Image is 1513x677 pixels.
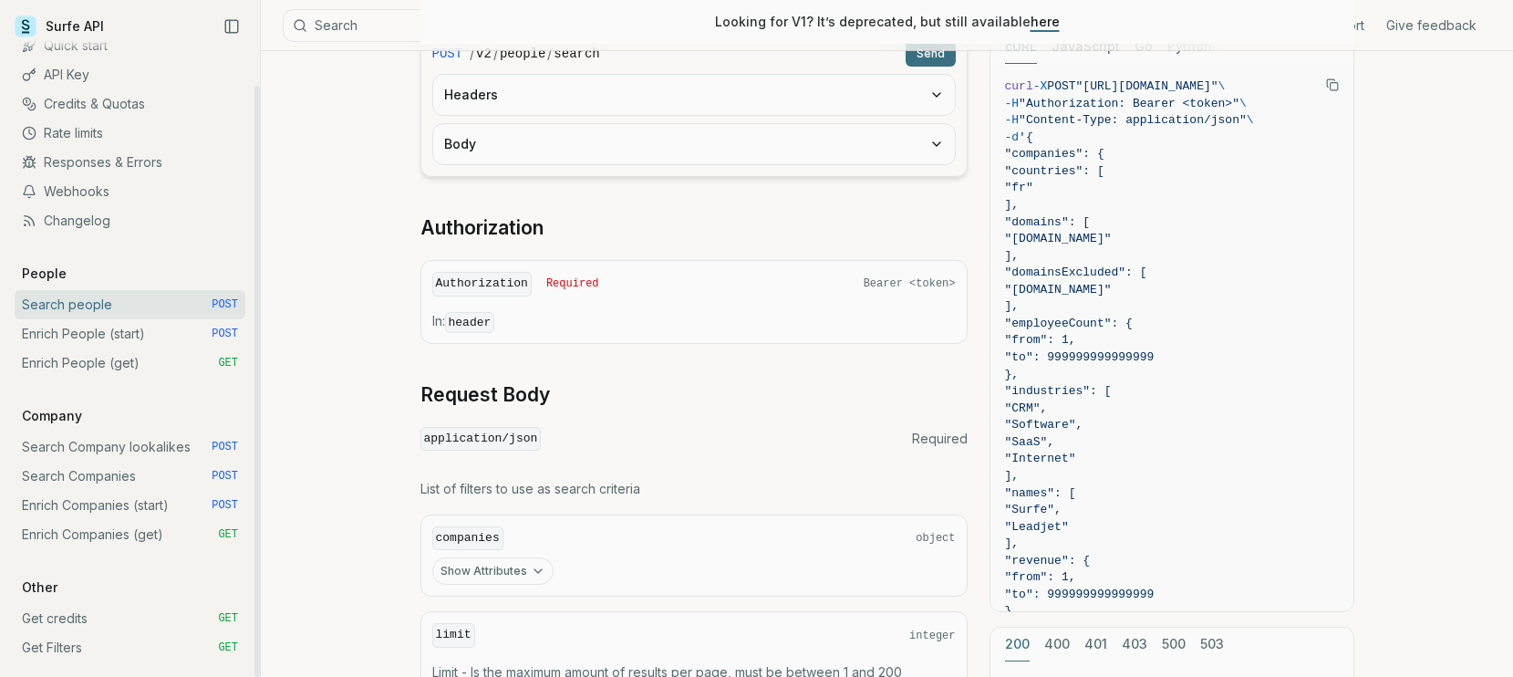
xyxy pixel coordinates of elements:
a: Get credits GET [15,604,245,633]
span: -d [1005,130,1020,144]
span: "Content-Type: application/json" [1019,113,1247,127]
button: Body [433,124,955,164]
span: "revenue": { [1005,554,1091,568]
span: \ [1239,97,1247,110]
button: Collapse Sidebar [218,13,245,40]
span: POST [1047,79,1075,93]
span: "from": 1, [1005,333,1076,347]
span: GET [218,611,238,626]
span: POST [432,45,463,63]
span: GET [218,641,238,655]
button: 400 [1044,628,1070,661]
span: POST [212,297,238,312]
code: header [445,312,495,333]
a: Give feedback [1386,16,1477,35]
a: Enrich Companies (start) POST [15,491,245,520]
code: people [500,45,545,63]
span: Required [546,276,599,291]
a: Credits & Quotas [15,89,245,119]
span: curl [1005,79,1033,93]
span: GET [218,527,238,542]
a: Request Body [420,382,550,408]
span: "Software", [1005,418,1083,432]
a: Authorization [420,215,544,241]
button: 403 [1122,628,1147,661]
span: object [916,531,955,546]
a: Webhooks [15,177,245,206]
span: "employeeCount": { [1005,317,1133,330]
span: POST [212,327,238,341]
a: Enrich People (start) POST [15,319,245,349]
span: "[DOMAIN_NAME]" [1005,283,1112,297]
span: -H [1005,113,1020,127]
a: Get Filters GET [15,633,245,662]
span: -H [1005,97,1020,110]
span: ], [1005,536,1020,550]
span: "from": 1, [1005,570,1076,584]
p: Other [15,578,65,597]
p: People [15,265,74,283]
code: limit [432,623,475,648]
p: In: [432,312,956,332]
a: Rate limits [15,119,245,148]
a: Search Companies POST [15,462,245,491]
span: "domains": [ [1005,215,1091,229]
button: Search⌘K [283,9,739,42]
button: Show Attributes [432,557,554,585]
a: API Key [15,60,245,89]
a: Responses & Errors [15,148,245,177]
span: "to": 999999999999999 [1005,350,1155,364]
span: }, [1005,368,1020,381]
a: Search Company lookalikes POST [15,432,245,462]
span: / [493,45,498,63]
a: Enrich Companies (get) GET [15,520,245,549]
p: List of filters to use as search criteria [420,480,968,498]
span: '{ [1019,130,1033,144]
span: "domainsExcluded": [ [1005,266,1147,279]
a: Quick start [15,31,245,60]
span: ], [1005,469,1020,483]
span: "Internet" [1005,452,1076,465]
code: companies [432,526,503,551]
span: "companies": { [1005,147,1104,161]
span: "CRM", [1005,401,1048,415]
span: ], [1005,198,1020,212]
button: 500 [1162,628,1186,661]
span: "[URL][DOMAIN_NAME]" [1076,79,1218,93]
span: "fr" [1005,181,1033,194]
span: ], [1005,249,1020,263]
button: Send [906,41,956,67]
span: GET [218,356,238,370]
span: / [547,45,552,63]
code: v2 [476,45,492,63]
span: integer [909,629,955,643]
code: search [554,45,599,63]
span: POST [212,469,238,484]
a: Search people POST [15,290,245,319]
span: } [1005,604,1012,618]
a: here [1031,14,1060,29]
p: Company [15,407,89,425]
span: "[DOMAIN_NAME]" [1005,232,1112,245]
span: -X [1033,79,1048,93]
span: / [470,45,474,63]
button: 200 [1005,628,1030,661]
a: Surfe API [15,13,104,40]
span: \ [1247,113,1254,127]
button: Headers [433,75,955,115]
span: "Surfe", [1005,503,1062,516]
button: Copy Text [1319,71,1346,99]
button: 401 [1084,628,1107,661]
span: "Leadjet" [1005,520,1069,534]
a: Changelog [15,206,245,235]
span: "industries": [ [1005,384,1112,398]
a: Enrich People (get) GET [15,349,245,378]
span: "to": 999999999999999 [1005,588,1155,601]
span: POST [212,498,238,513]
span: \ [1218,79,1226,93]
button: 503 [1200,628,1224,661]
span: "SaaS", [1005,435,1055,449]
span: Required [912,430,968,448]
span: "countries": [ [1005,164,1104,178]
span: "names": [ [1005,486,1076,500]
